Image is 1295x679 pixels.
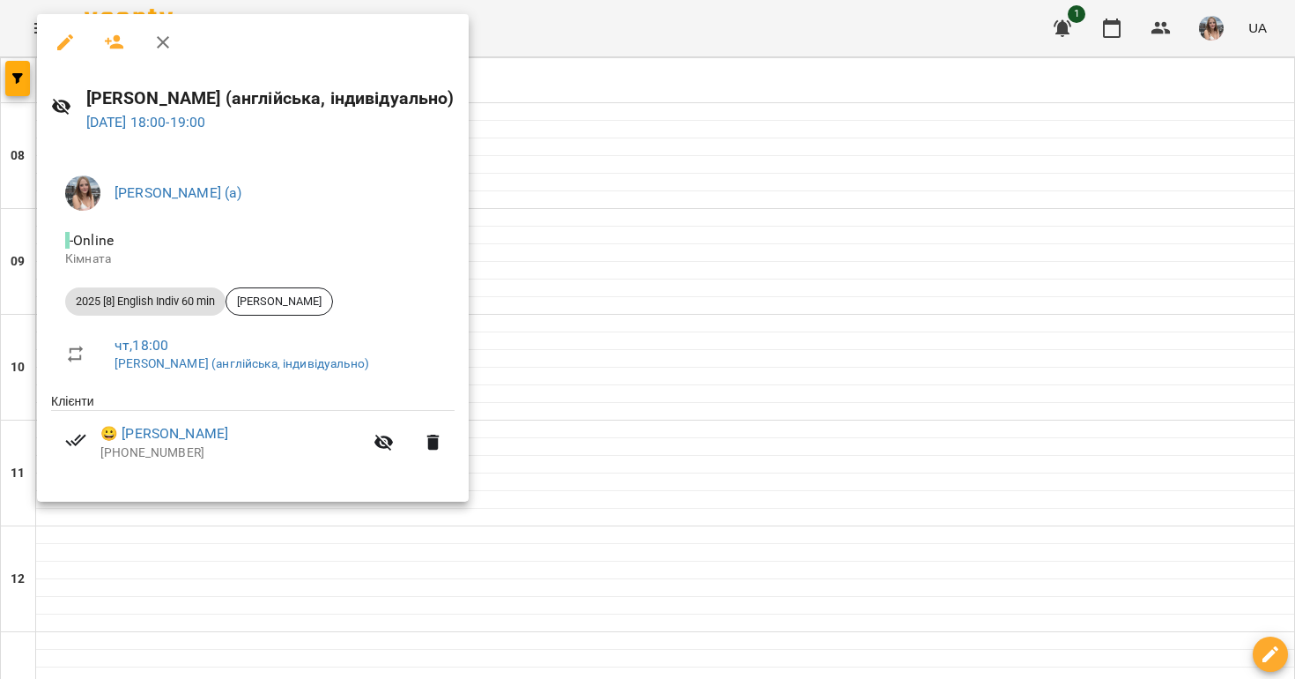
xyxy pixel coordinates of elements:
[86,85,455,112] h6: [PERSON_NAME] (англійська, індивідуально)
[51,392,455,481] ul: Клієнти
[115,184,242,201] a: [PERSON_NAME] (а)
[115,356,369,370] a: [PERSON_NAME] (англійська, індивідуально)
[65,250,440,268] p: Кімната
[65,294,226,310] span: 2025 [8] English Indiv 60 min
[65,232,117,249] span: - Online
[65,175,100,211] img: 74fe2489868ff6387e58e6a53f418eff.jpg
[100,444,363,462] p: [PHONE_NUMBER]
[86,114,206,131] a: [DATE] 18:00-19:00
[115,337,168,354] a: чт , 18:00
[65,429,86,451] svg: Візит сплачено
[226,287,333,316] div: [PERSON_NAME]
[100,423,228,444] a: 😀 [PERSON_NAME]
[226,294,332,310] span: [PERSON_NAME]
